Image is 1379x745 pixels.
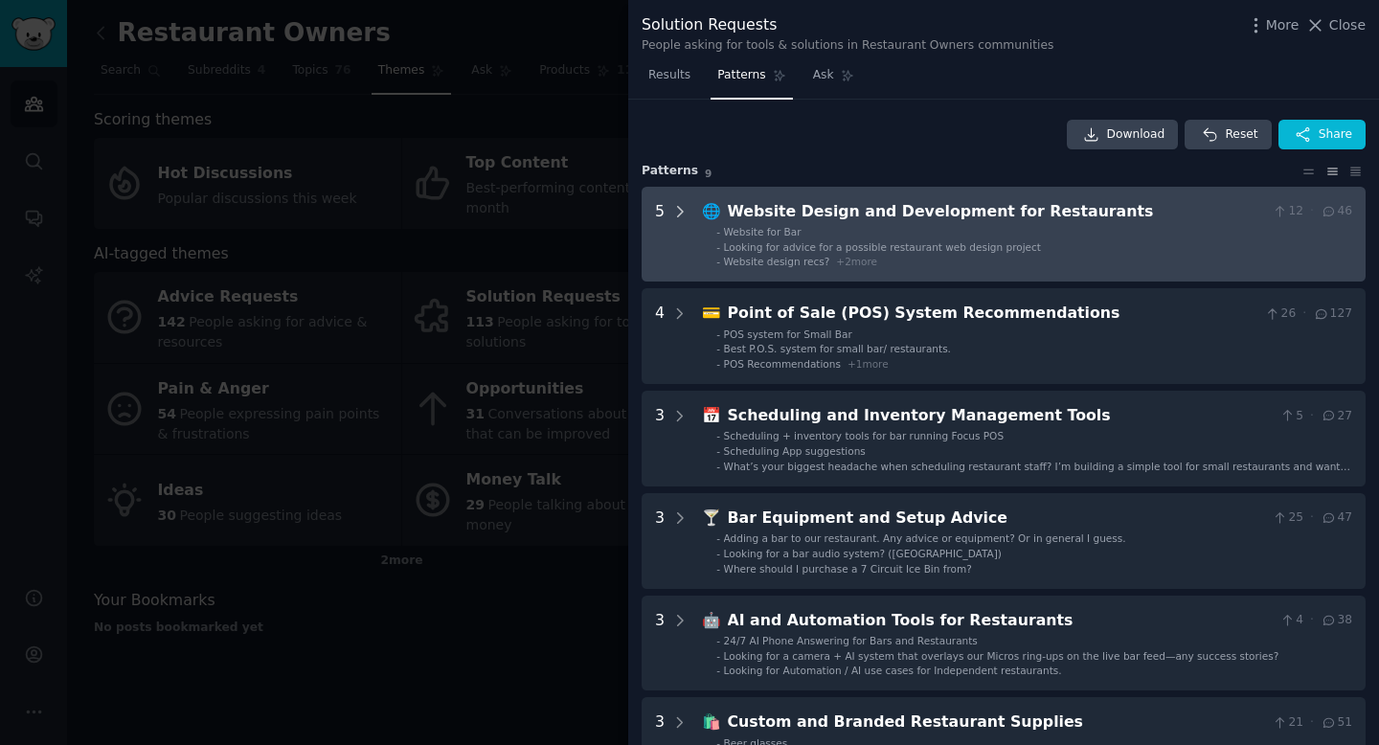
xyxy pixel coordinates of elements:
[1264,305,1296,323] span: 26
[728,609,1273,633] div: AI and Automation Tools for Restaurants
[836,256,877,267] span: + 2 more
[1310,203,1314,220] span: ·
[716,240,720,254] div: -
[1321,714,1352,732] span: 51
[716,664,720,677] div: -
[655,507,665,576] div: 3
[642,37,1053,55] div: People asking for tools & solutions in Restaurant Owners communities
[716,634,720,647] div: -
[1302,305,1306,323] span: ·
[716,225,720,238] div: -
[724,563,972,575] span: Where should I purchase a 7 Circuit Ice Bin from?
[724,343,951,354] span: Best P.O.S. system for small bar/ restaurants.
[716,327,720,341] div: -
[1310,509,1314,527] span: ·
[1279,612,1303,629] span: 4
[702,508,721,527] span: 🍸
[1278,120,1366,150] button: Share
[716,255,720,268] div: -
[1272,203,1303,220] span: 12
[806,60,861,100] a: Ask
[724,665,1062,676] span: Looking for Automation / AI use cases for Independent restaurants.
[716,460,720,473] div: -
[724,445,866,457] span: Scheduling App suggestions
[642,163,698,180] span: Pattern s
[702,611,721,629] span: 🤖
[728,711,1265,734] div: Custom and Branded Restaurant Supplies
[705,168,712,179] span: 9
[711,60,792,100] a: Patterns
[1321,203,1352,220] span: 46
[724,650,1279,662] span: Looking for a camera + AI system that overlays our Micros ring-ups on the live bar feed—any succe...
[716,444,720,458] div: -
[1321,612,1352,629] span: 38
[1321,408,1352,425] span: 27
[728,200,1265,224] div: Website Design and Development for Restaurants
[724,430,1004,441] span: Scheduling + inventory tools for bar running Focus POS
[655,404,665,473] div: 3
[728,507,1265,531] div: Bar Equipment and Setup Advice
[1313,305,1352,323] span: 127
[716,649,720,663] div: -
[724,226,802,237] span: Website for Bar
[702,712,721,731] span: 🛍️
[1310,408,1314,425] span: ·
[1272,509,1303,527] span: 25
[724,328,852,340] span: POS system for Small Bar
[1225,126,1257,144] span: Reset
[724,635,978,646] span: 24/7 AI Phone Answering for Bars and Restaurants
[724,548,1002,559] span: Looking for a bar audio system? ([GEOGRAPHIC_DATA])
[1246,15,1300,35] button: More
[655,302,665,371] div: 4
[1272,714,1303,732] span: 21
[702,304,721,322] span: 💳
[1305,15,1366,35] button: Close
[724,358,841,370] span: POS Recommendations
[724,461,1350,485] span: What’s your biggest headache when scheduling restaurant staff? I’m building a simple tool for sma...
[702,202,721,220] span: 🌐
[728,302,1258,326] div: Point of Sale (POS) System Recommendations
[1279,408,1303,425] span: 5
[848,358,889,370] span: + 1 more
[1310,714,1314,732] span: ·
[716,531,720,545] div: -
[642,13,1053,37] div: Solution Requests
[728,404,1273,428] div: Scheduling and Inventory Management Tools
[716,342,720,355] div: -
[1266,15,1300,35] span: More
[1185,120,1271,150] button: Reset
[717,67,765,84] span: Patterns
[1329,15,1366,35] span: Close
[655,200,665,269] div: 5
[1319,126,1352,144] span: Share
[655,609,665,678] div: 3
[813,67,834,84] span: Ask
[716,357,720,371] div: -
[702,406,721,424] span: 📅
[1310,612,1314,629] span: ·
[1107,126,1165,144] span: Download
[648,67,690,84] span: Results
[716,547,720,560] div: -
[716,562,720,576] div: -
[1067,120,1179,150] a: Download
[716,429,720,442] div: -
[724,241,1041,253] span: Looking for advice for a possible restaurant web design project
[724,256,830,267] span: Website design recs?
[642,60,697,100] a: Results
[724,532,1126,544] span: Adding a bar to our restaurant. Any advice or equipment? Or in general I guess.
[1321,509,1352,527] span: 47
